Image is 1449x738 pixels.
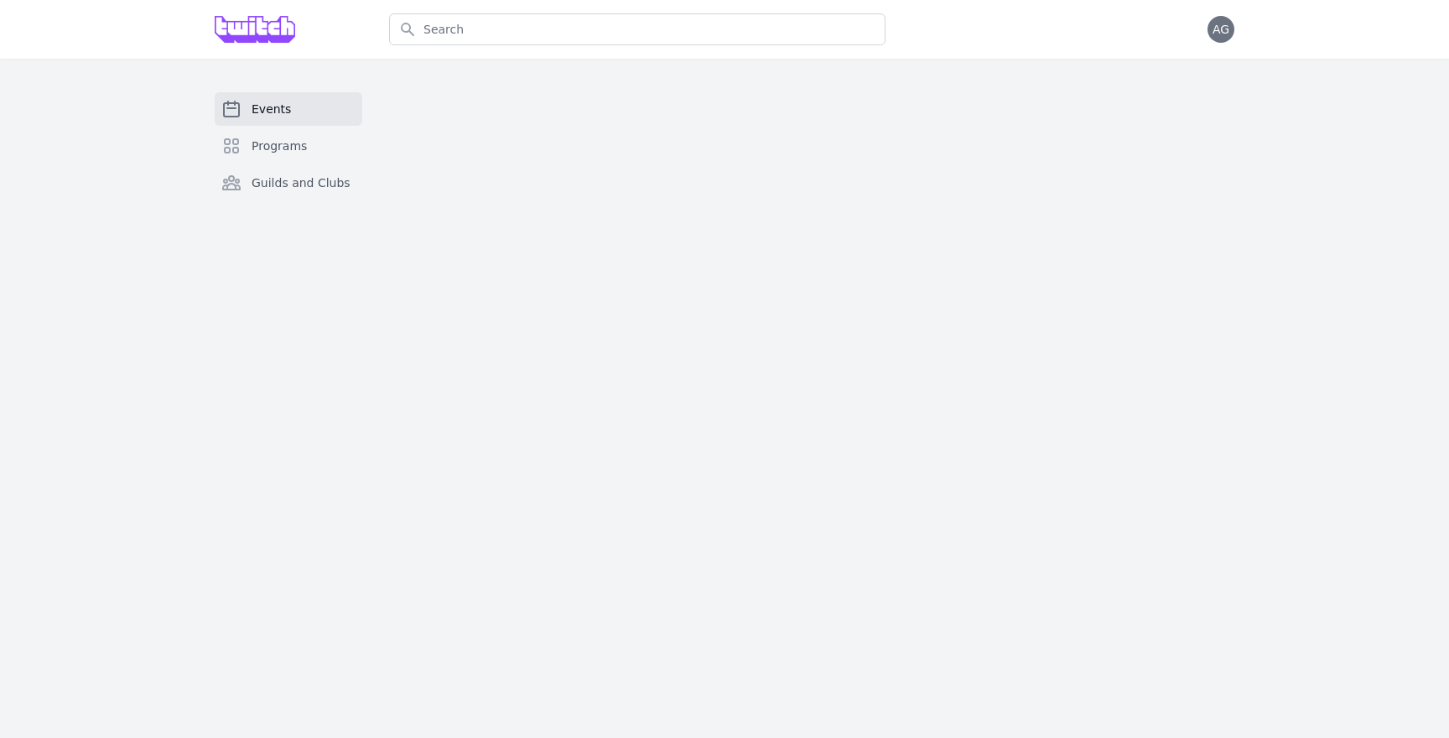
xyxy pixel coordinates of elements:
[215,166,362,200] a: Guilds and Clubs
[1213,23,1229,35] span: AG
[252,174,351,191] span: Guilds and Clubs
[215,92,362,226] nav: Sidebar
[215,16,295,43] img: Grove
[252,101,291,117] span: Events
[252,138,307,154] span: Programs
[1207,16,1234,43] button: AG
[215,129,362,163] a: Programs
[215,92,362,126] a: Events
[389,13,885,45] input: Search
